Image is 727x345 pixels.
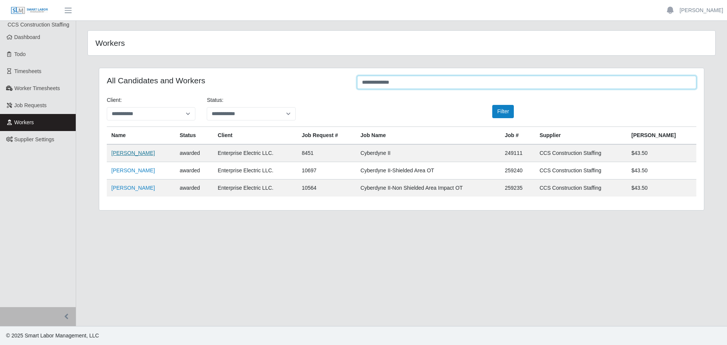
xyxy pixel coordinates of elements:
[535,180,627,197] td: CCS Construction Staffing
[95,38,344,48] h4: Workers
[297,180,356,197] td: 10564
[500,180,535,197] td: 259235
[111,150,155,156] a: [PERSON_NAME]
[6,333,99,339] span: © 2025 Smart Labor Management, LLC
[207,96,223,104] label: Status:
[500,144,535,162] td: 249111
[680,6,723,14] a: [PERSON_NAME]
[535,127,627,145] th: Supplier
[111,185,155,191] a: [PERSON_NAME]
[14,119,34,125] span: Workers
[627,144,696,162] td: $43.50
[297,127,356,145] th: Job Request #
[356,180,500,197] td: Cyberdyne II-Non Shielded Area Impact OT
[175,180,213,197] td: awarded
[8,22,69,28] span: CCS Construction Staffing
[175,127,213,145] th: Status
[107,127,175,145] th: Name
[297,162,356,180] td: 10697
[356,127,500,145] th: Job Name
[14,51,26,57] span: Todo
[14,68,42,74] span: Timesheets
[11,6,48,15] img: SLM Logo
[14,136,55,142] span: Supplier Settings
[213,127,297,145] th: Client
[111,167,155,173] a: [PERSON_NAME]
[14,102,47,108] span: Job Requests
[535,144,627,162] td: CCS Construction Staffing
[500,127,535,145] th: Job #
[175,144,213,162] td: awarded
[213,180,297,197] td: Enterprise Electric LLC.
[627,162,696,180] td: $43.50
[213,144,297,162] td: Enterprise Electric LLC.
[107,76,346,85] h4: All Candidates and Workers
[175,162,213,180] td: awarded
[492,105,514,118] button: Filter
[213,162,297,180] td: Enterprise Electric LLC.
[356,162,500,180] td: Cyberdyne II-Shielded Area OT
[14,34,41,40] span: Dashboard
[535,162,627,180] td: CCS Construction Staffing
[297,144,356,162] td: 8451
[500,162,535,180] td: 259240
[627,180,696,197] td: $43.50
[14,85,60,91] span: Worker Timesheets
[107,96,122,104] label: Client:
[356,144,500,162] td: Cyberdyne II
[627,127,696,145] th: [PERSON_NAME]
